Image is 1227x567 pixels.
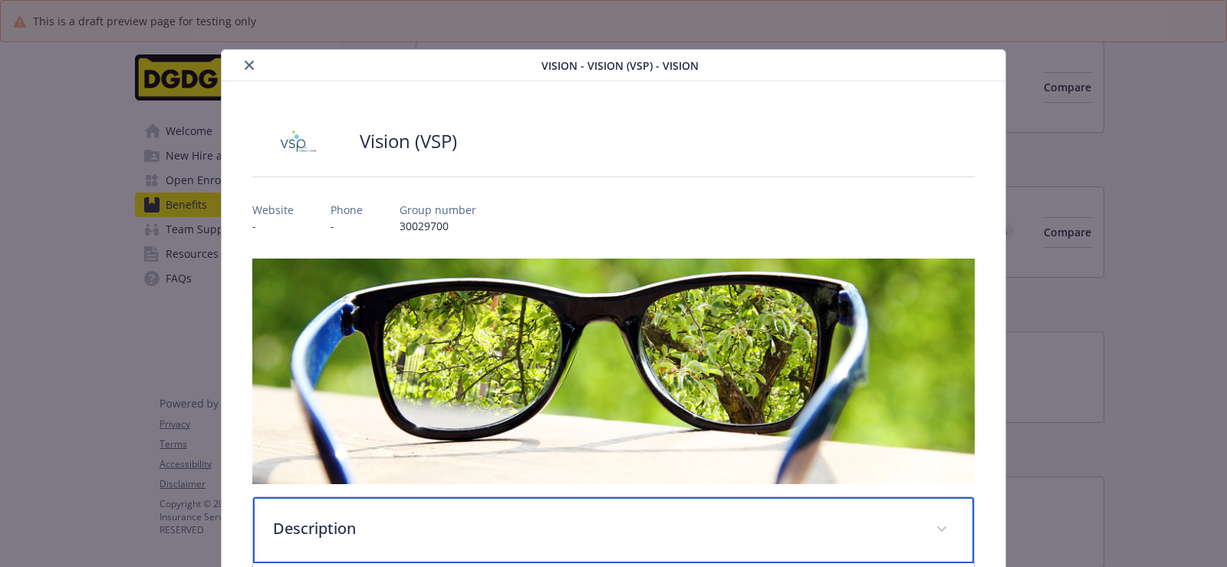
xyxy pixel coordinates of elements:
p: - [252,218,294,234]
img: Vision Service Plan [252,118,344,164]
p: Group number [400,202,476,218]
p: Website [252,202,294,218]
p: Description [273,517,917,540]
p: Phone [331,202,363,218]
img: banner [252,259,975,484]
div: Description [253,497,974,563]
p: - [331,218,363,234]
span: Vision - Vision (VSP) - Vision [541,58,699,74]
button: close [240,56,258,74]
p: 30029700 [400,218,476,234]
h2: Vision (VSP) [360,128,457,154]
